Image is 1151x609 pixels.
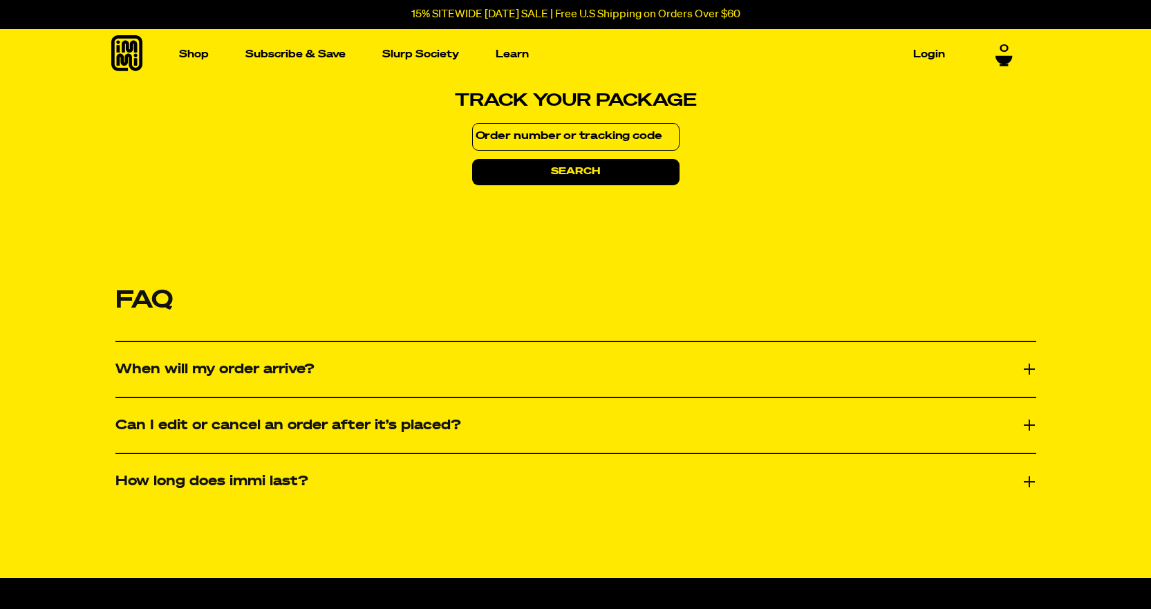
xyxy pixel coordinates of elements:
[115,357,1036,382] button: When will my order arrive?
[115,263,1036,341] h2: FAQ
[7,547,130,602] iframe: Marketing Popup
[455,91,697,112] h1: Track your package
[411,8,740,21] p: 15% SITEWIDE [DATE] SALE | Free U.S Shipping on Orders Over $60
[995,43,1013,66] a: 0
[174,44,214,65] a: Shop
[1000,43,1009,55] span: 0
[115,469,1036,494] button: How long does immi last?
[240,44,351,65] a: Subscribe & Save
[115,413,1036,438] button: Can I edit or cancel an order after it’s placed?
[490,44,534,65] a: Learn
[377,44,465,65] a: Slurp Society
[472,123,680,151] input: Order number or tracking code
[472,159,680,185] button: search
[174,29,951,79] nav: Main navigation
[908,44,951,65] a: Login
